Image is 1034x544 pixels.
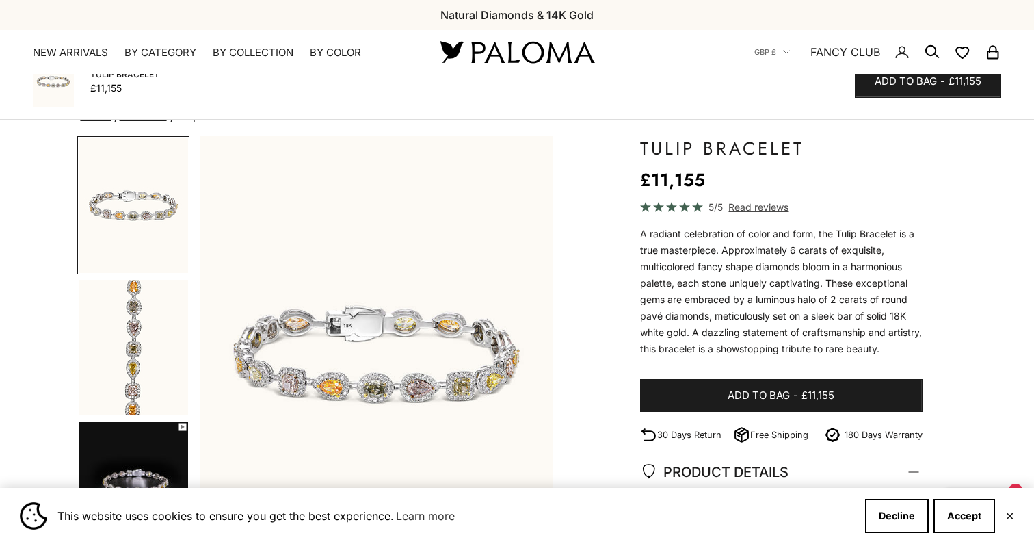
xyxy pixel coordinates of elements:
button: Close [1005,512,1014,520]
span: Read reviews [728,199,788,215]
button: Add to bag-£11,155 [640,379,923,412]
span: PRODUCT DETAILS [640,461,788,484]
a: FANCY CLUB [810,43,880,61]
p: 30 Days Return [657,428,721,442]
summary: By Category [124,46,196,60]
summary: By Color [310,46,361,60]
button: Decline [865,499,929,533]
img: #YellowGold #WhiteGold #RoseGold [33,56,74,107]
a: NEW ARRIVALS [33,46,108,60]
img: Cookie banner [20,502,47,530]
summary: By Collection [213,46,293,60]
button: Go to item 2 [77,279,189,417]
img: #YellowGold #WhiteGold #RoseGold [79,280,188,415]
button: GBP £ [754,46,790,58]
span: This website uses cookies to ensure you get the best experience. [57,506,854,526]
a: Learn more [394,506,457,526]
h1: Tulip Bracelet [640,136,923,161]
span: £11,155 [949,73,981,90]
button: Go to item 3 [77,420,189,532]
a: 5/5 Read reviews [640,199,923,215]
img: #YellowGold #WhiteGold #RoseGold [79,138,188,273]
nav: Primary navigation [33,46,408,60]
button: Add to bag-£11,155 [855,65,1001,98]
p: A radiant celebration of color and form, the Tulip Bracelet is a true masterpiece. Approximately ... [640,226,923,357]
p: 180 Days Warranty [845,428,923,442]
span: £11,155 [801,387,834,404]
nav: Secondary navigation [754,30,1001,74]
sale-price: £11,155 [90,81,122,95]
span: Tulip Bracelet [90,68,159,81]
span: 5/5 [708,199,723,215]
button: Accept [933,499,995,533]
sale-price: £11,155 [640,166,705,194]
span: Add to bag [875,73,937,90]
p: Natural Diamonds & 14K Gold [440,6,594,24]
summary: PRODUCT DETAILS [640,447,923,497]
span: Add to bag [728,387,790,404]
button: Go to item 1 [77,136,189,274]
span: GBP £ [754,46,776,58]
p: Free Shipping [750,428,808,442]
